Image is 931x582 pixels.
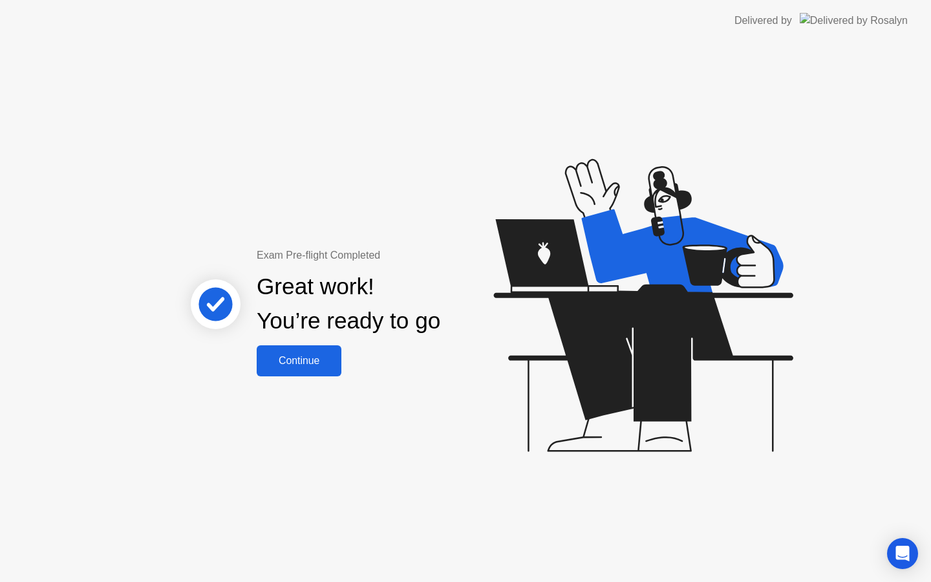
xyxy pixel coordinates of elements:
button: Continue [257,345,341,376]
div: Great work! You’re ready to go [257,270,440,338]
div: Open Intercom Messenger [887,538,918,569]
div: Exam Pre-flight Completed [257,248,524,263]
img: Delivered by Rosalyn [800,13,908,28]
div: Delivered by [734,13,792,28]
div: Continue [261,355,337,367]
